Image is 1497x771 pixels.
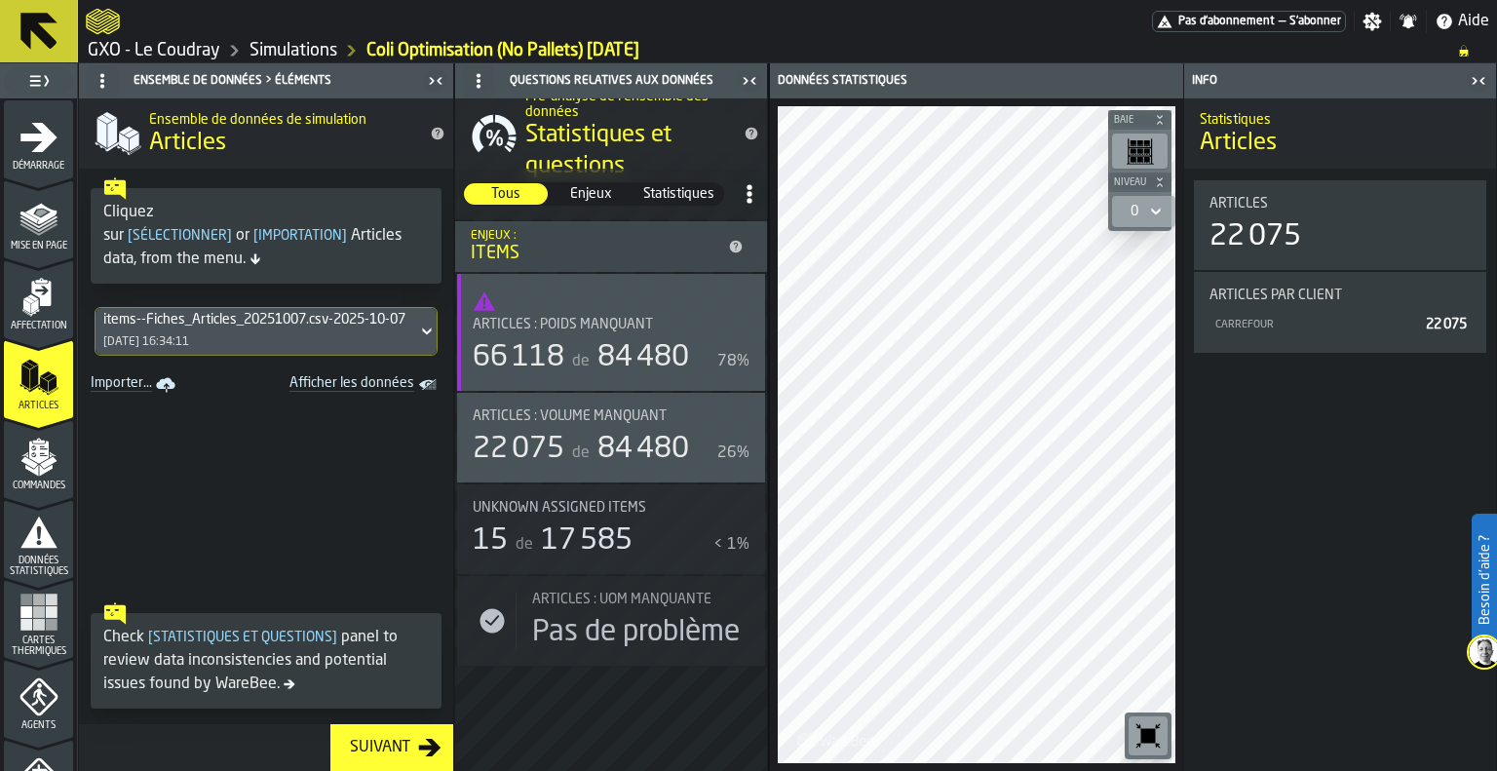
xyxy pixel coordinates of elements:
span: Unknown assigned items [473,500,646,516]
span: [ [148,631,153,644]
span: — [1279,15,1286,28]
label: button-toggle-Basculer le menu complet [4,67,73,95]
div: 26% [717,442,749,465]
div: DropdownMenuValue- [1131,204,1138,219]
span: Démarrage [4,161,73,172]
label: button-toggle-Fermez-moi [422,69,449,93]
div: Title [473,408,726,424]
div: stat-Articles : Poids manquant [457,274,765,391]
span: Articles : Poids manquant [473,317,653,332]
span: Statistiques et questions [144,631,341,644]
label: button-toggle-Notifications [1391,12,1426,31]
span: Niveau [1110,177,1150,188]
li: menu Démarrage [4,100,73,178]
span: Afficher les données [282,375,414,395]
span: 84 480 [597,343,689,372]
span: Baie [1110,115,1150,126]
div: Données statistiques [774,74,979,88]
span: Sélectionner [124,229,236,243]
div: CARREFOUR [1213,319,1418,331]
span: Commandes [4,481,73,491]
div: thumb [634,183,723,205]
span: Pas d'abonnement [1178,15,1275,28]
span: Mise en page [4,241,73,251]
div: Title [473,500,749,516]
div: Title [473,408,749,424]
span: S'abonner [1289,15,1341,28]
span: Agents [4,720,73,731]
div: title-Articles [79,98,453,169]
div: [DATE] 16:34:11 [103,335,189,349]
span: de [516,537,533,553]
label: Besoin d'aide ? [1474,516,1495,644]
button: button- [1108,173,1171,192]
span: Articles par client [1209,288,1342,303]
div: stat-Articles : Volume manquant [457,393,765,482]
h2: Sub Title [149,108,414,128]
span: [ [253,229,258,243]
div: 22 075 [1209,219,1301,254]
span: [ [128,229,133,243]
div: button-toolbar-undefined [1108,130,1171,173]
label: button-switch-multi-Enjeux [549,182,634,206]
a: link-to-/wh/i/efd9e906-5eb9-41af-aac9-d3e075764b8d/import/items/ [83,371,187,399]
nav: Breadcrumb [86,39,1489,62]
span: Articles [149,128,226,159]
span: Articles [1200,128,1277,159]
span: Articles [1209,196,1268,212]
div: DropdownMenuValue-c25f5110-6d0e-478b-bf2f-fb533b1b873e[DATE] 16:34:11 [95,307,438,356]
div: Suivant [342,736,418,759]
label: button-toggle-Aide [1427,10,1497,33]
div: Questions relatives aux données [459,65,736,96]
div: Title [473,317,726,332]
section: card-ItemSetDashboardCard [1192,176,1488,457]
h2: Sub Title [1200,108,1480,128]
li: menu Articles [4,340,73,418]
div: Title [1209,288,1471,303]
span: 22 075 [1426,318,1467,331]
div: Title [1209,196,1471,212]
li: menu Cartes thermiques [4,580,73,658]
span: Importation [249,229,351,243]
header: Info [1184,63,1496,98]
span: Statistiques et questions [525,120,728,182]
div: DropdownMenuValue-c25f5110-6d0e-478b-bf2f-fb533b1b873e [103,312,409,328]
div: thumb [464,183,548,205]
div: < 1% [713,533,749,557]
div: DropdownMenuValue- [1123,200,1166,223]
a: link-to-/wh/i/efd9e906-5eb9-41af-aac9-d3e075764b8d [249,40,337,61]
a: link-to-/wh/i/efd9e906-5eb9-41af-aac9-d3e075764b8d [88,40,220,61]
label: button-switch-multi-Tous [463,182,549,206]
span: Cartes thermiques [4,636,73,657]
div: stat-Articles par client [1194,272,1486,353]
div: 22 075 [473,432,564,467]
span: ] [227,229,232,243]
div: title-Articles [1184,98,1496,169]
div: Title [532,592,726,607]
span: Statistiques [635,184,722,204]
div: button-toolbar-undefined [1125,713,1171,759]
span: Tous [465,184,547,204]
div: 78% [717,350,749,373]
div: Title [473,500,726,516]
div: Ensemble de données > Éléments [83,65,422,96]
button: button-Suivant [330,724,453,771]
div: Info [1188,74,1465,88]
a: link-to-/wh/i/efd9e906-5eb9-41af-aac9-d3e075764b8d/pricing/ [1152,11,1346,32]
div: 15 [473,523,508,559]
div: title-Statistiques et questions [455,98,767,169]
div: Title [473,317,749,332]
label: button-toggle-Paramètres [1355,12,1390,31]
li: menu Agents [4,660,73,738]
div: Items [471,243,720,264]
div: Title [532,592,749,607]
div: stat-Unknown assigned items [457,484,765,574]
label: button-toggle-Fermez-moi [1465,69,1492,93]
span: 17 585 [541,526,633,556]
span: de [572,445,590,461]
div: Abonnement au menu [1152,11,1346,32]
li: menu Données statistiques [4,500,73,578]
div: StatList-item-CARREFOUR [1209,311,1471,337]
